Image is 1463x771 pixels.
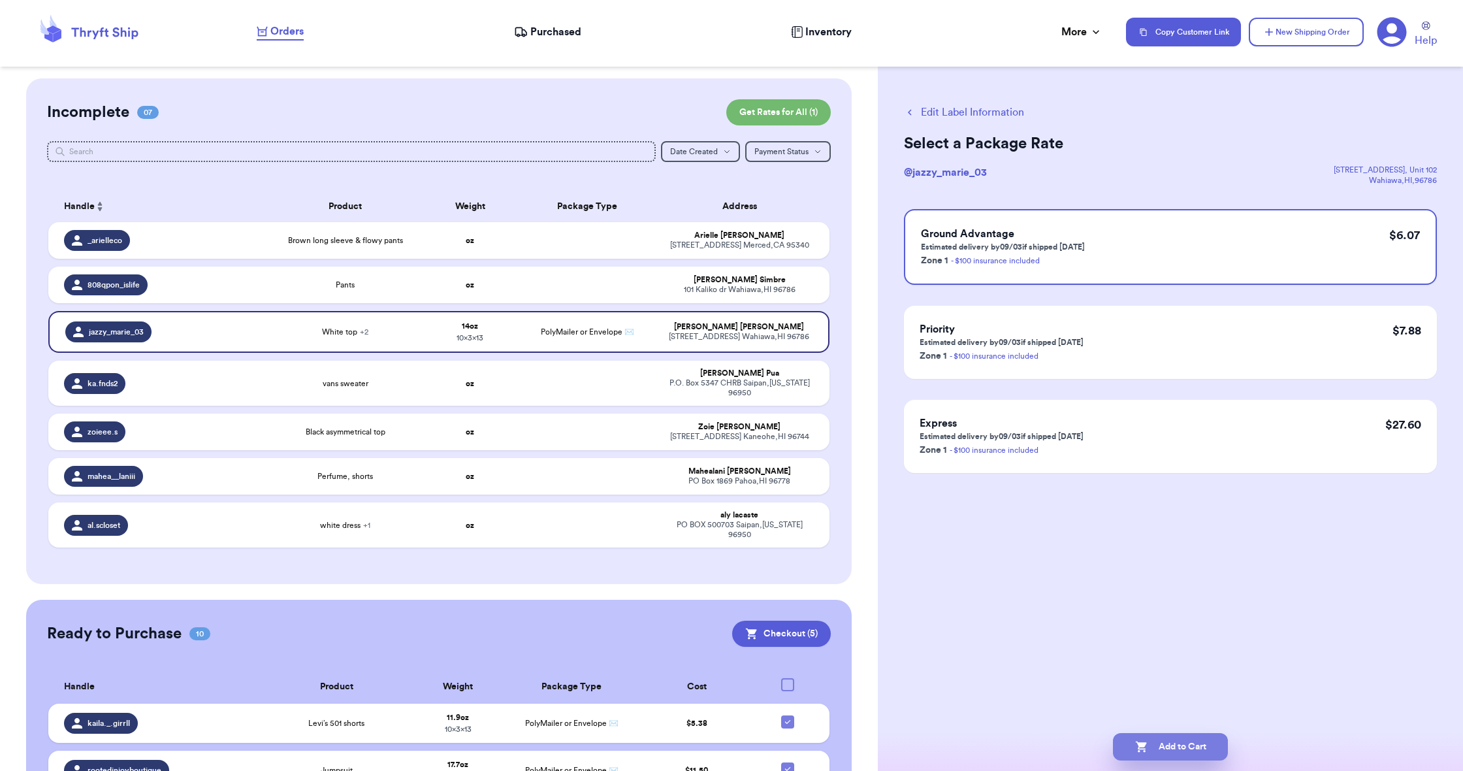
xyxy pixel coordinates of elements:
span: Zone 1 [921,256,948,265]
strong: oz [466,380,474,387]
div: PO BOX 500703 Saipan , [US_STATE] 96950 [666,520,814,540]
strong: 11.9 oz [447,714,469,721]
th: Package Type [504,670,640,704]
button: Copy Customer Link [1126,18,1241,46]
a: - $100 insurance included [951,257,1040,265]
div: [PERSON_NAME] Pua [666,369,814,378]
div: [STREET_ADDRESS] Kaneohe , HI 96744 [666,432,814,442]
th: Address [658,191,829,222]
strong: 17.7 oz [447,761,468,768]
span: 10 [189,627,210,640]
span: Date Created [670,148,718,156]
input: Search [47,141,655,162]
span: + 2 [360,328,368,336]
span: 10 x 3 x 13 [445,725,472,733]
div: [PERSON_NAME] [PERSON_NAME] [666,322,812,332]
strong: oz [466,521,474,529]
button: Date Created [661,141,740,162]
p: Estimated delivery by 09/03 if shipped [DATE] [920,337,1084,348]
strong: oz [466,281,474,289]
button: Edit Label Information [904,105,1024,120]
span: Payment Status [754,148,809,156]
span: Purchased [530,24,581,40]
button: Sort ascending [95,199,105,214]
button: Payment Status [745,141,831,162]
p: Estimated delivery by 09/03 if shipped [DATE] [921,242,1085,252]
div: Wahiawa , HI , 96786 [1334,175,1437,186]
span: Ground Advantage [921,229,1014,239]
div: More [1061,24,1102,40]
div: PO Box 1869 Pahoa , HI 96778 [666,476,814,486]
a: - $100 insurance included [950,446,1038,454]
span: Orders [270,24,304,39]
p: Estimated delivery by 09/03 if shipped [DATE] [920,431,1084,442]
div: [STREET_ADDRESS] , Unit 102 [1334,165,1437,175]
span: Zone 1 [920,352,947,361]
span: 808qpon_islife [88,280,140,290]
span: White top [322,327,368,337]
div: [PERSON_NAME] Simbre [666,275,814,285]
th: Cost [640,670,754,704]
a: Purchased [514,24,581,40]
span: _arielleco [88,235,122,246]
span: PolyMailer or Envelope ✉️ [541,328,634,336]
span: Brown long sleeve & flowy pants [288,235,403,246]
p: $ 27.60 [1385,416,1421,434]
span: + 1 [363,521,370,529]
span: Handle [64,200,95,214]
button: Get Rates for All (1) [726,99,831,125]
strong: oz [466,428,474,436]
a: - $100 insurance included [950,352,1038,360]
a: Help [1415,22,1437,48]
div: [STREET_ADDRESS] Wahiawa , HI 96786 [666,332,812,342]
div: Zoie [PERSON_NAME] [666,422,814,432]
strong: oz [466,472,474,480]
h2: Incomplete [47,102,129,123]
span: Inventory [805,24,852,40]
button: Add to Cart [1113,733,1228,761]
span: ka.fnds2 [88,378,118,389]
div: [STREET_ADDRESS] Merced , CA 95340 [666,240,814,250]
span: Express [920,418,957,429]
div: aly lacaste [666,510,814,520]
th: Weight [412,670,503,704]
button: Checkout (5) [732,621,831,647]
th: Product [261,670,412,704]
span: Perfume, shorts [317,471,373,482]
span: zoieee.s [88,427,118,437]
span: white dress [320,520,370,531]
span: 10 x 3 x 13 [457,334,483,342]
span: Handle [64,680,95,694]
span: Black asymmetrical top [306,427,385,437]
h2: Select a Package Rate [904,133,1437,154]
span: @ jazzy_marie_03 [904,167,987,178]
p: $ 6.07 [1389,226,1420,244]
h2: Ready to Purchase [47,623,182,644]
th: Weight [423,191,517,222]
div: 101 Kaliko dr Wahiawa , HI 96786 [666,285,814,295]
span: kaila._.girrll [88,718,130,729]
span: Zone 1 [920,446,947,455]
span: vans sweater [323,378,368,389]
span: $ 5.38 [686,719,707,727]
strong: oz [466,237,474,244]
div: Mahealani [PERSON_NAME] [666,467,814,476]
span: al.scloset [88,520,120,531]
span: jazzy_marie_03 [89,327,144,337]
strong: 14 oz [462,322,478,330]
span: Levi’s 501 shorts [308,718,364,729]
span: 07 [137,106,159,119]
span: Pants [336,280,355,290]
span: Help [1415,33,1437,48]
th: Product [267,191,423,222]
a: Inventory [791,24,852,40]
span: mahea__laniii [88,471,135,482]
th: Package Type [517,191,658,222]
span: Priority [920,324,955,335]
div: Arielle [PERSON_NAME] [666,231,814,240]
button: New Shipping Order [1249,18,1364,46]
a: Orders [257,24,304,41]
p: $ 7.88 [1392,321,1421,340]
div: P.O. Box 5347 CHRB Saipan , [US_STATE] 96950 [666,378,814,398]
span: PolyMailer or Envelope ✉️ [525,719,619,727]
